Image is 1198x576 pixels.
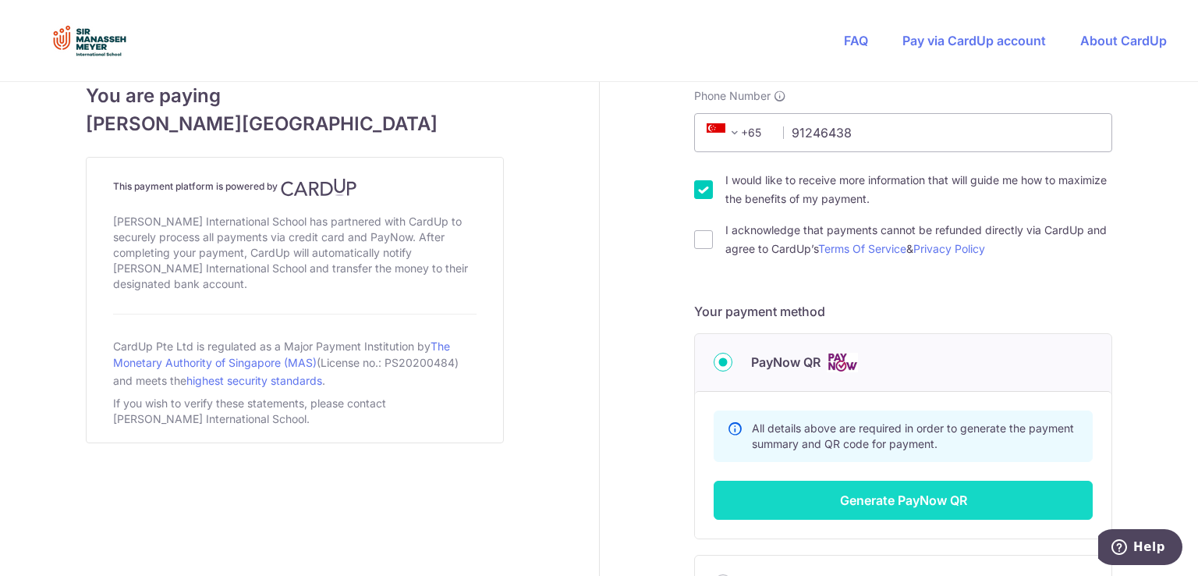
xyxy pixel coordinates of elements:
[113,333,477,393] div: CardUp Pte Ltd is regulated as a Major Payment Institution by (License no.: PS20200484) and meets...
[186,374,322,387] a: highest security standards
[113,211,477,295] div: [PERSON_NAME] International School has partnered with CardUp to securely process all payments via...
[714,481,1093,520] button: Generate PayNow QR
[751,353,821,372] span: PayNow QR
[818,242,906,255] a: Terms Of Service
[707,123,744,142] span: +65
[113,178,477,197] h4: This payment platform is powered by
[714,353,1093,372] div: PayNow QR Cards logo
[902,33,1046,48] a: Pay via CardUp account
[1098,529,1182,568] iframe: Opens a widget where you can find more information
[725,221,1112,258] label: I acknowledge that payments cannot be refunded directly via CardUp and agree to CardUp’s &
[702,123,772,142] span: +65
[752,421,1074,450] span: All details above are required in order to generate the payment summary and QR code for payment.
[113,393,477,430] div: If you wish to verify these statements, please contact [PERSON_NAME] International School.
[1080,33,1167,48] a: About CardUp
[827,353,858,372] img: Cards logo
[844,33,868,48] a: FAQ
[694,88,771,104] span: Phone Number
[86,82,504,110] span: You are paying
[913,242,985,255] a: Privacy Policy
[725,171,1112,208] label: I would like to receive more information that will guide me how to maximize the benefits of my pa...
[86,110,504,138] span: [PERSON_NAME][GEOGRAPHIC_DATA]
[281,178,357,197] img: CardUp
[694,302,1112,321] h5: Your payment method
